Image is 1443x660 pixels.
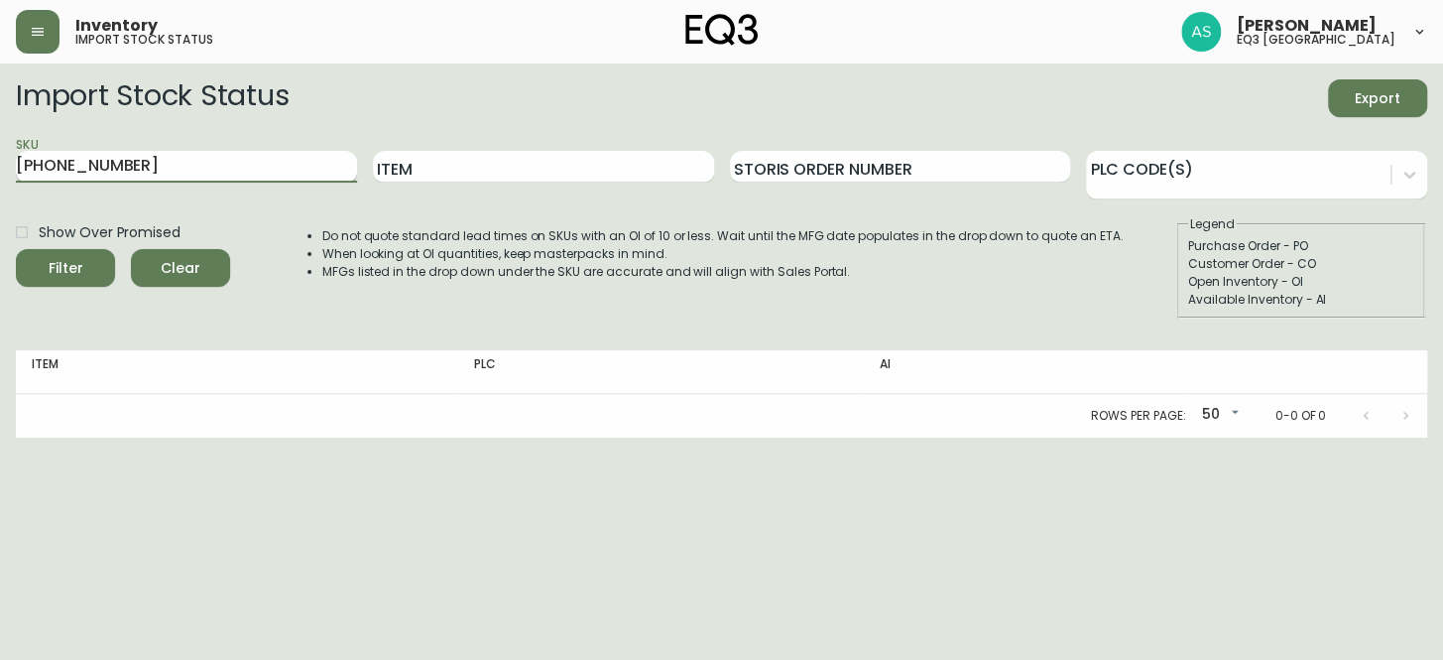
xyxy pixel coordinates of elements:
[131,249,230,287] button: Clear
[16,350,458,394] th: Item
[16,79,289,117] h2: Import Stock Status
[322,227,1124,245] li: Do not quote standard lead times on SKUs with an OI of 10 or less. Wait until the MFG date popula...
[1188,237,1414,255] div: Purchase Order - PO
[147,256,214,281] span: Clear
[1188,215,1237,233] legend: Legend
[1188,273,1414,291] div: Open Inventory - OI
[49,256,83,281] div: Filter
[1181,12,1221,52] img: 9a695023d1d845d0ad25ddb93357a160
[75,34,213,46] h5: import stock status
[75,18,158,34] span: Inventory
[685,14,759,46] img: logo
[1237,34,1395,46] h5: eq3 [GEOGRAPHIC_DATA]
[1274,407,1326,425] p: 0-0 of 0
[1328,79,1427,117] button: Export
[39,222,180,243] span: Show Over Promised
[1344,86,1411,111] span: Export
[16,249,115,287] button: Filter
[1091,407,1185,425] p: Rows per page:
[864,350,1186,394] th: AI
[322,245,1124,263] li: When looking at OI quantities, keep masterpacks in mind.
[1188,255,1414,273] div: Customer Order - CO
[458,350,864,394] th: PLC
[322,263,1124,281] li: MFGs listed in the drop down under the SKU are accurate and will align with Sales Portal.
[1188,291,1414,309] div: Available Inventory - AI
[1193,399,1243,432] div: 50
[1237,18,1377,34] span: [PERSON_NAME]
